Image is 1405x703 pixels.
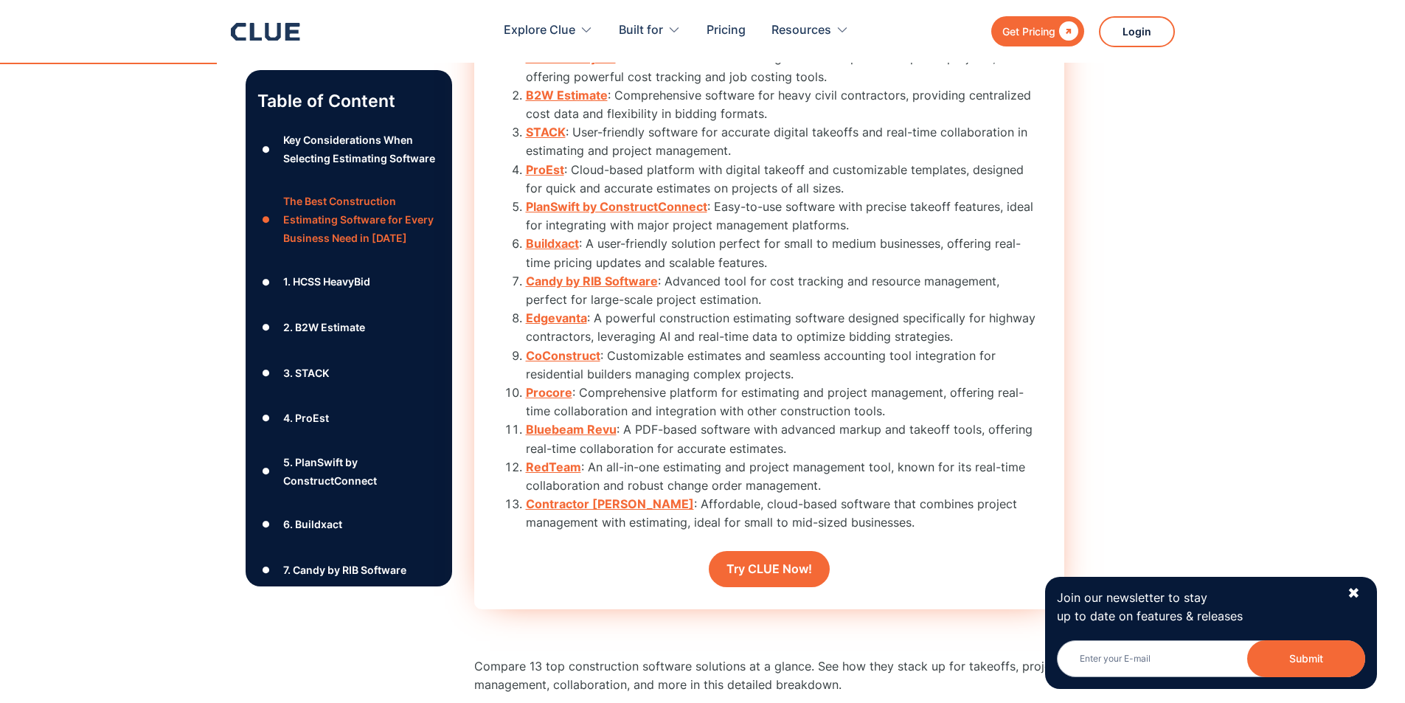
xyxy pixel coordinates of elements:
a: Bluebeam Revu [526,422,617,437]
div: Resources [771,7,849,54]
li: : User-friendly software for accurate digital takeoffs and real-time collaboration in estimating ... [526,123,1042,160]
a: Login [1099,16,1175,47]
a: Pricing [707,7,746,54]
div: 4. ProEst [283,409,329,427]
div: ● [257,460,275,482]
div: ● [257,271,275,293]
li: : Customizable estimates and seamless accounting tool integration for residential builders managi... [526,347,1042,384]
li: : A powerful construction estimating software designed specifically for highway contractors, leve... [526,309,1042,346]
p: ‍ [474,624,1064,643]
a: B2W Estimate [526,88,608,103]
div: The Best Construction Estimating Software for Every Business Need in [DATE] [283,192,440,248]
a: ●5. PlanSwift by ConstructConnect [257,453,440,490]
a: ●The Best Construction Estimating Software for Every Business Need in [DATE] [257,192,440,248]
a: CoConstruct [526,348,600,363]
a: Try CLUE Now! [709,551,830,587]
a: ●6. Buildxact [257,513,440,536]
a: ●4. ProEst [257,407,440,429]
a: Contractor [PERSON_NAME] [526,496,694,511]
a: Edgevanta [526,311,587,325]
li: : Advanced tool for cost tracking and resource management, perfect for large-scale project estima... [526,272,1042,309]
div: ● [257,513,275,536]
li: : Cloud-based platform with digital takeoff and customizable templates, designed for quick and ac... [526,161,1042,198]
li: : Comprehensive software for heavy civil contractors, providing centralized cost data and flexibi... [526,86,1042,123]
p: Table of Content [257,89,440,113]
input: Enter your E-mail [1057,640,1365,677]
div: 5. PlanSwift by ConstructConnect [283,453,440,490]
div: 2. B2W Estimate [283,318,365,336]
a: ProEst [526,162,564,177]
div: Key Considerations When Selecting Estimating Software [283,131,440,167]
p: Join our newsletter to stay up to date on features & releases [1057,589,1334,626]
div: Get Pricing [1002,22,1055,41]
div: Built for [619,7,681,54]
li: : An all-in-one estimating and project management tool, known for its real-time collaboration and... [526,458,1042,495]
a: ●7. Candy by RIB Software [257,559,440,581]
li: : A user-friendly solution perfect for small to medium businesses, offering real-time pricing upd... [526,235,1042,271]
a: PlanSwift by ConstructConnect [526,199,707,214]
a: ●2. B2W Estimate [257,316,440,339]
div: ● [257,559,275,581]
div: 6. Buildxact [283,515,342,533]
a: ●3. STACK [257,361,440,384]
a: ●Key Considerations When Selecting Estimating Software [257,131,440,167]
a: Buildxact [526,236,579,251]
div: ● [257,209,275,231]
a: ●1. HCSS HeavyBid [257,271,440,293]
div: ● [257,361,275,384]
a: STACK [526,125,566,139]
div: Explore Clue [504,7,575,54]
a: RedTeam [526,460,581,474]
li: : Cloud-based software designed for complex multi-phase projects, offering powerful cost tracking... [526,49,1042,86]
a: Get Pricing [991,16,1084,46]
div:  [1055,22,1078,41]
div: ✖ [1347,584,1360,603]
div: 7. Candy by RIB Software [283,561,406,579]
div: Resources [771,7,831,54]
div: ● [257,407,275,429]
div: ● [257,316,275,339]
div: ● [257,139,275,161]
li: : Comprehensive platform for estimating and project management, offering real-time collaboration ... [526,384,1042,420]
li: : A PDF-based software with advanced markup and takeoff tools, offering real-time collaboration f... [526,420,1042,457]
button: Submit [1247,640,1365,677]
p: Compare 13 top construction software solutions at a glance. See how they stack up for takeoffs, p... [474,657,1064,694]
a: Candy by RIB Software [526,274,658,288]
div: 1. HCSS HeavyBid [283,272,370,291]
li: : Affordable, cloud-based software that combines project management with estimating, ideal for sm... [526,495,1042,532]
div: Explore Clue [504,7,593,54]
a: Procore [526,385,572,400]
li: : Easy-to-use software with precise takeoff features, ideal for integrating with major project ma... [526,198,1042,235]
div: 3. STACK [283,364,329,382]
div: Built for [619,7,663,54]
